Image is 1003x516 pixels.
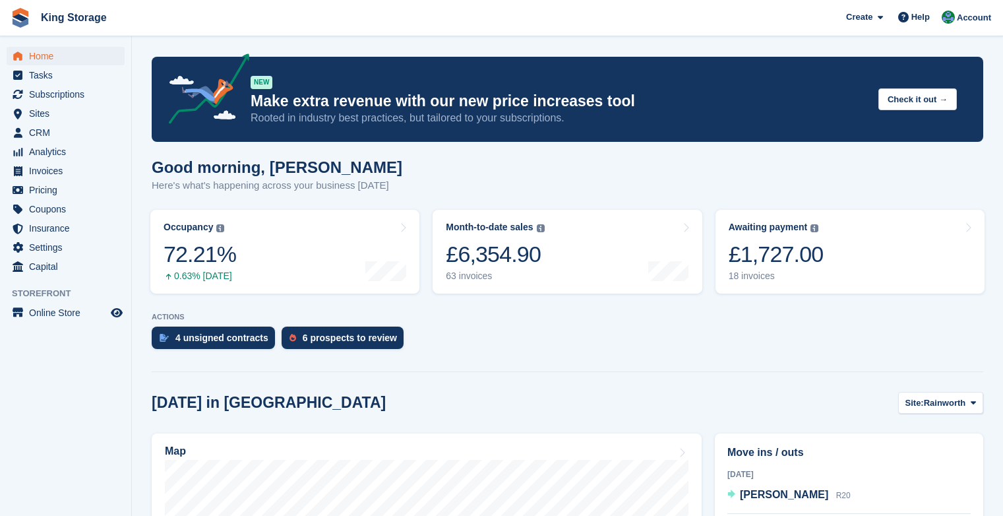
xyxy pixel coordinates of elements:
[109,305,125,321] a: Preview store
[7,257,125,276] a: menu
[878,88,957,110] button: Check it out →
[29,85,108,104] span: Subscriptions
[740,489,828,500] span: [PERSON_NAME]
[729,222,808,233] div: Awaiting payment
[911,11,930,24] span: Help
[446,271,544,282] div: 63 invoices
[957,11,991,24] span: Account
[152,327,282,356] a: 4 unsigned contracts
[836,491,851,500] span: R20
[175,333,268,343] div: 4 unsigned contracts
[29,304,108,322] span: Online Store
[729,271,824,282] div: 18 invoices
[152,394,386,412] h2: [DATE] in [GEOGRAPHIC_DATA]
[160,334,169,342] img: contract_signature_icon-13c848040528278c33f63329250d36e43548de30e8caae1d1a13099fd9432cc5.svg
[165,445,186,457] h2: Map
[251,76,272,89] div: NEW
[29,47,108,65] span: Home
[216,224,224,232] img: icon-info-grey-7440780725fd019a000dd9b08b2336e03edf1995a4989e88bcd33f0948082b44.svg
[7,304,125,322] a: menu
[446,241,544,268] div: £6,354.90
[942,11,955,24] img: John King
[7,162,125,180] a: menu
[715,210,985,294] a: Awaiting payment £1,727.00 18 invoices
[282,327,410,356] a: 6 prospects to review
[905,397,924,410] span: Site:
[810,224,818,232] img: icon-info-grey-7440780725fd019a000dd9b08b2336e03edf1995a4989e88bcd33f0948082b44.svg
[7,85,125,104] a: menu
[29,238,108,257] span: Settings
[898,392,983,414] button: Site: Rainworth
[29,257,108,276] span: Capital
[727,487,851,504] a: [PERSON_NAME] R20
[29,123,108,142] span: CRM
[537,224,545,232] img: icon-info-grey-7440780725fd019a000dd9b08b2336e03edf1995a4989e88bcd33f0948082b44.svg
[29,200,108,218] span: Coupons
[29,143,108,161] span: Analytics
[289,334,296,342] img: prospect-51fa495bee0391a8d652442698ab0144808aea92771e9ea1ae160a38d050c398.svg
[7,238,125,257] a: menu
[303,333,397,343] div: 6 prospects to review
[433,210,702,294] a: Month-to-date sales £6,354.90 63 invoices
[7,47,125,65] a: menu
[29,66,108,84] span: Tasks
[152,313,983,321] p: ACTIONS
[924,397,966,410] span: Rainworth
[29,181,108,199] span: Pricing
[152,158,402,176] h1: Good morning, [PERSON_NAME]
[7,181,125,199] a: menu
[12,287,131,300] span: Storefront
[446,222,533,233] div: Month-to-date sales
[7,200,125,218] a: menu
[7,123,125,142] a: menu
[727,445,971,461] h2: Move ins / outs
[164,241,236,268] div: 72.21%
[7,66,125,84] a: menu
[251,92,868,111] p: Make extra revenue with our new price increases tool
[164,222,213,233] div: Occupancy
[7,143,125,161] a: menu
[29,162,108,180] span: Invoices
[29,219,108,238] span: Insurance
[727,468,971,480] div: [DATE]
[251,111,868,125] p: Rooted in industry best practices, but tailored to your subscriptions.
[150,210,419,294] a: Occupancy 72.21% 0.63% [DATE]
[846,11,872,24] span: Create
[11,8,30,28] img: stora-icon-8386f47178a22dfd0bd8f6a31ec36ba5ce8667c1dd55bd0f319d3a0aa187defe.svg
[729,241,824,268] div: £1,727.00
[29,104,108,123] span: Sites
[7,104,125,123] a: menu
[158,53,250,129] img: price-adjustments-announcement-icon-8257ccfd72463d97f412b2fc003d46551f7dbcb40ab6d574587a9cd5c0d94...
[152,178,402,193] p: Here's what's happening across your business [DATE]
[36,7,112,28] a: King Storage
[7,219,125,238] a: menu
[164,271,236,282] div: 0.63% [DATE]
